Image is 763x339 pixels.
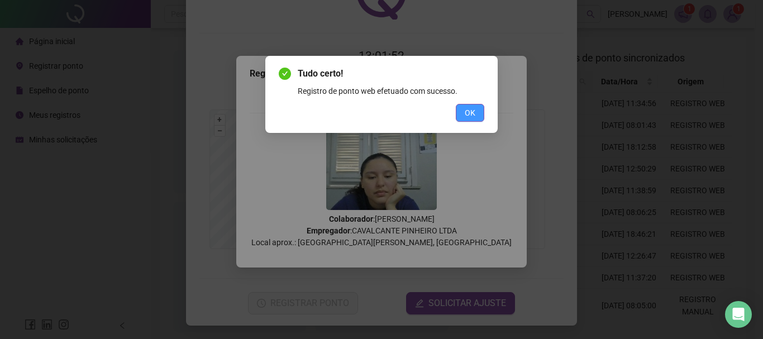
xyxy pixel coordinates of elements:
div: Open Intercom Messenger [725,301,752,328]
span: Tudo certo! [298,67,484,80]
div: Registro de ponto web efetuado com sucesso. [298,85,484,97]
span: check-circle [279,68,291,80]
span: OK [465,107,475,119]
button: OK [456,104,484,122]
